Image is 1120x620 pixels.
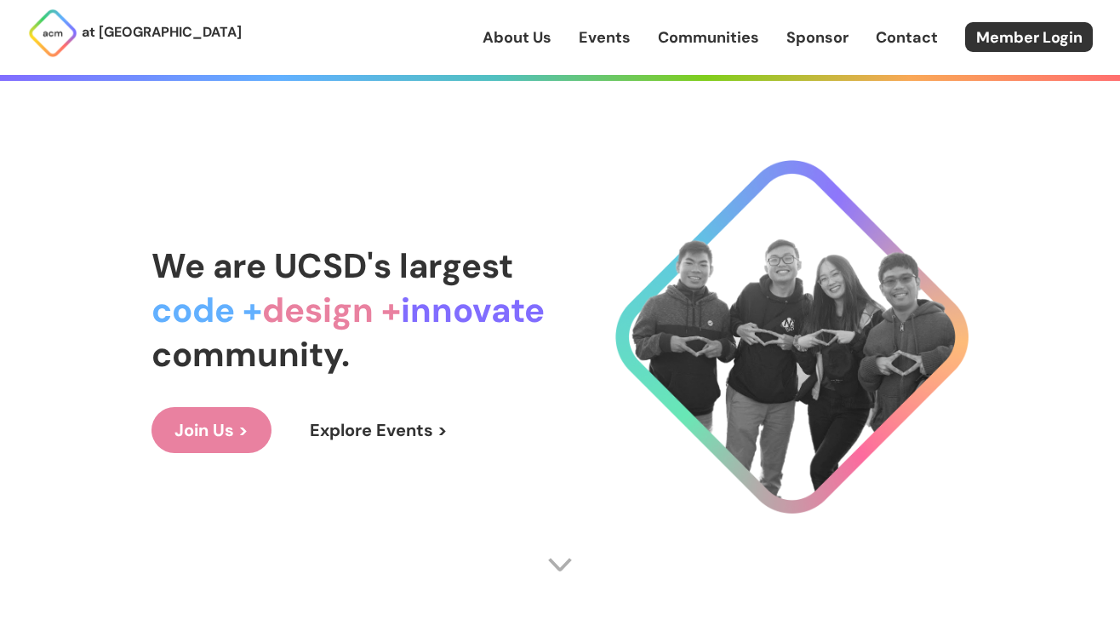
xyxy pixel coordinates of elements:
span: community. [151,332,350,376]
a: About Us [483,26,551,49]
a: at [GEOGRAPHIC_DATA] [27,8,242,59]
span: innovate [401,288,545,332]
img: ACM Logo [27,8,78,59]
span: code + [151,288,262,332]
a: Events [579,26,631,49]
span: We are UCSD's largest [151,244,513,288]
img: Cool Logo [615,160,969,514]
a: Contact [876,26,938,49]
a: Explore Events > [287,407,471,453]
a: Join Us > [151,407,271,453]
span: design + [262,288,401,332]
a: Member Login [965,22,1093,52]
img: Scroll Arrow [547,552,573,577]
p: at [GEOGRAPHIC_DATA] [82,21,242,43]
a: Sponsor [786,26,849,49]
a: Communities [658,26,759,49]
